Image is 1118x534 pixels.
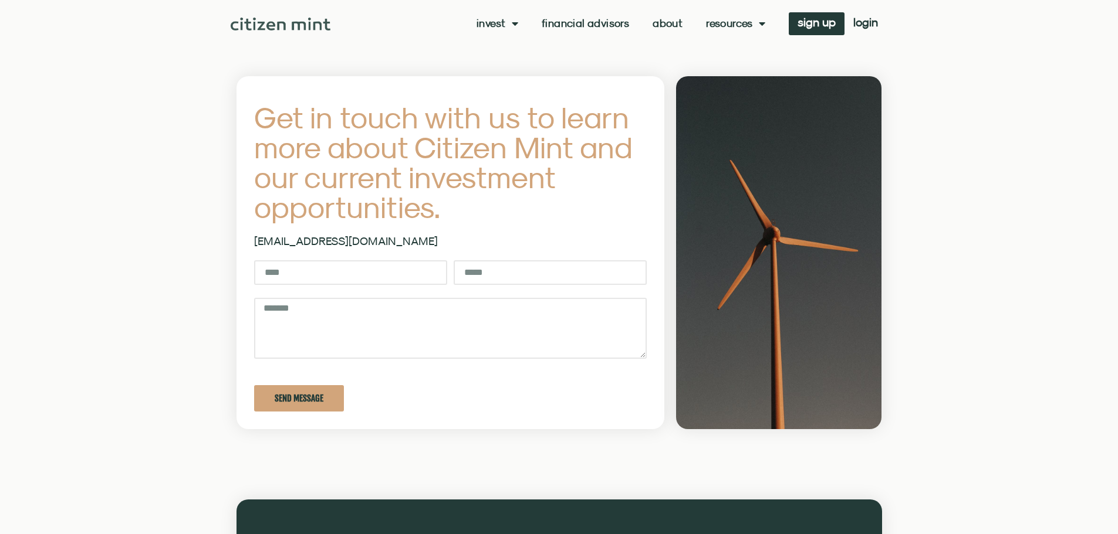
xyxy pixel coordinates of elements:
[853,18,878,26] span: login
[254,234,438,247] a: [EMAIL_ADDRESS][DOMAIN_NAME]
[231,18,331,30] img: Citizen Mint
[477,18,518,29] a: Invest
[275,394,323,403] span: Send Message
[789,12,845,35] a: sign up
[542,18,629,29] a: Financial Advisors
[798,18,836,26] span: sign up
[706,18,765,29] a: Resources
[653,18,683,29] a: About
[254,385,344,411] button: Send Message
[254,103,647,222] h4: Get in touch with us to learn more about Citizen Mint and our current investment opportunities.
[845,12,887,35] a: login
[477,18,765,29] nav: Menu
[254,260,647,424] form: New Form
